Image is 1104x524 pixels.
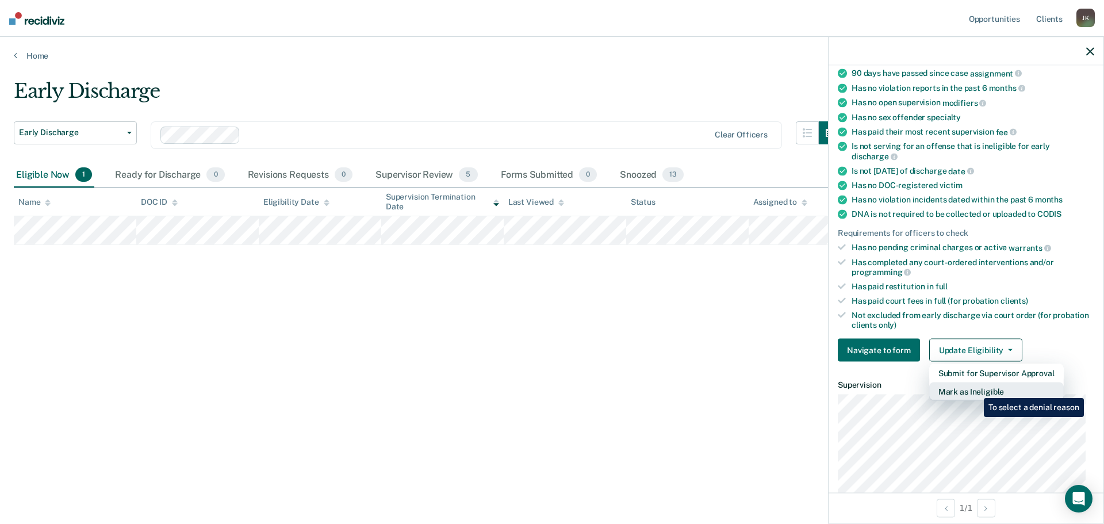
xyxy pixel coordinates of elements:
button: Next Opportunity [977,499,995,517]
div: Requirements for officers to check [838,228,1094,238]
div: Has no violation incidents dated within the past 6 [852,195,1094,205]
span: discharge [852,151,898,160]
dt: Supervision [838,380,1094,390]
div: Has paid restitution in [852,282,1094,292]
span: victim [940,181,963,190]
a: Home [14,51,1090,61]
div: Supervision Termination Date [386,192,499,212]
button: Update Eligibility [929,339,1022,362]
div: 1 / 1 [829,492,1103,523]
span: CODIS [1037,209,1061,219]
span: full [936,282,948,291]
span: date [948,166,973,175]
div: Early Discharge [14,79,842,112]
span: assignment [970,68,1022,78]
div: Has completed any court-ordered interventions and/or [852,257,1094,277]
div: Has paid court fees in full (for probation [852,296,1094,305]
div: Snoozed [618,163,686,188]
div: Has no violation reports in the past 6 [852,83,1094,93]
span: warrants [1009,243,1051,252]
div: Is not [DATE] of discharge [852,166,1094,176]
button: Previous Opportunity [937,499,955,517]
div: 90 days have passed since case [852,68,1094,78]
span: only) [879,320,896,329]
div: Has no pending criminal charges or active [852,243,1094,253]
div: Supervisor Review [373,163,480,188]
div: Not excluded from early discharge via court order (for probation clients [852,310,1094,330]
div: Ready for Discharge [113,163,227,188]
span: 5 [459,167,477,182]
div: Forms Submitted [499,163,600,188]
div: Is not serving for an offense that is ineligible for early [852,141,1094,161]
span: specialty [927,112,961,121]
span: clients) [1000,296,1028,305]
div: Has no open supervision [852,98,1094,108]
div: Name [18,197,51,207]
span: months [1035,195,1063,204]
span: 13 [662,167,684,182]
div: Revisions Requests [246,163,355,188]
div: Has paid their most recent supervision [852,127,1094,137]
div: J K [1076,9,1095,27]
div: Has no DOC-registered [852,181,1094,190]
div: DNA is not required to be collected or uploaded to [852,209,1094,219]
span: 0 [206,167,224,182]
div: Open Intercom Messenger [1065,485,1092,512]
span: 0 [579,167,597,182]
div: Last Viewed [508,197,564,207]
span: modifiers [942,98,987,107]
button: Mark as Ineligible [929,383,1064,401]
button: Navigate to form [838,339,920,362]
span: fee [996,127,1017,136]
div: Clear officers [715,130,768,140]
button: Submit for Supervisor Approval [929,364,1064,383]
span: 0 [335,167,352,182]
div: Has no sex offender [852,112,1094,122]
img: Recidiviz [9,12,64,25]
a: Navigate to form link [838,339,925,362]
span: 1 [75,167,92,182]
span: programming [852,267,911,277]
div: DOC ID [141,197,178,207]
div: Eligible Now [14,163,94,188]
div: Eligibility Date [263,197,329,207]
div: Status [631,197,655,207]
span: months [989,83,1025,93]
div: Assigned to [753,197,807,207]
span: Early Discharge [19,128,122,137]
